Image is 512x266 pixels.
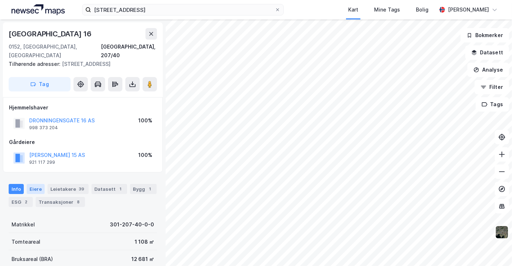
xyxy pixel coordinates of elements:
[9,138,157,146] div: Gårdeiere
[9,28,93,40] div: [GEOGRAPHIC_DATA] 16
[12,220,35,229] div: Matrikkel
[9,77,71,91] button: Tag
[29,159,55,165] div: 921 117 299
[9,184,24,194] div: Info
[147,185,154,193] div: 1
[131,255,154,263] div: 12 681 ㎡
[12,238,40,246] div: Tomteareal
[9,42,101,60] div: 0152, [GEOGRAPHIC_DATA], [GEOGRAPHIC_DATA]
[448,5,489,14] div: [PERSON_NAME]
[476,231,512,266] iframe: Chat Widget
[117,185,124,193] div: 1
[77,185,86,193] div: 39
[416,5,428,14] div: Bolig
[29,125,58,131] div: 998 373 204
[9,61,62,67] span: Tilhørende adresser:
[23,198,30,206] div: 2
[9,197,33,207] div: ESG
[130,184,157,194] div: Bygg
[9,103,157,112] div: Hjemmelshaver
[27,184,45,194] div: Eiere
[9,60,151,68] div: [STREET_ADDRESS]
[91,4,275,15] input: Søk på adresse, matrikkel, gårdeiere, leietakere eller personer
[101,42,157,60] div: [GEOGRAPHIC_DATA], 207/40
[374,5,400,14] div: Mine Tags
[465,45,509,60] button: Datasett
[138,116,152,125] div: 100%
[75,198,82,206] div: 8
[48,184,89,194] div: Leietakere
[135,238,154,246] div: 1 108 ㎡
[476,97,509,112] button: Tags
[12,255,53,263] div: Bruksareal (BRA)
[461,28,509,42] button: Bokmerker
[495,225,509,239] img: 9k=
[348,5,358,14] div: Kart
[475,80,509,94] button: Filter
[36,197,85,207] div: Transaksjoner
[467,63,509,77] button: Analyse
[12,4,65,15] img: logo.a4113a55bc3d86da70a041830d287a7e.svg
[138,151,152,159] div: 100%
[91,184,127,194] div: Datasett
[110,220,154,229] div: 301-207-40-0-0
